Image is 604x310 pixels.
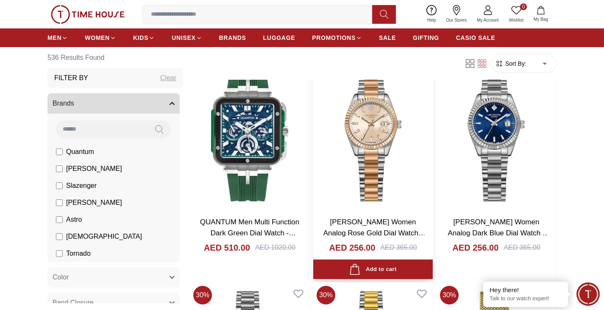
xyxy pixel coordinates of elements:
[53,298,94,308] span: Band Closure
[263,30,295,45] a: LUGGAGE
[456,34,495,42] span: CASIO SALE
[56,148,63,155] input: Quantum
[219,30,246,45] a: BRANDS
[193,286,212,304] span: 30 %
[413,34,439,42] span: GIFTING
[172,34,195,42] span: UNISEX
[47,34,61,42] span: MEN
[440,286,459,304] span: 30 %
[56,233,63,240] input: [DEMOGRAPHIC_DATA]
[313,260,433,279] button: Add to cart
[54,73,88,83] h3: Filter By
[160,73,176,83] div: Clear
[317,286,335,304] span: 30 %
[200,218,299,248] a: QUANTUM Men Multi Function Dark Green Dial Watch - PWG1102.377
[66,147,94,157] span: Quantum
[47,267,180,288] button: Color
[85,34,110,42] span: WOMEN
[413,30,439,45] a: GIFTING
[263,34,295,42] span: LUGGAGE
[437,52,556,210] img: LEE COOPER Women Analog Dark Blue Dial Watch - LC08126.390
[456,30,495,45] a: CASIO SALE
[379,34,396,42] span: SALE
[133,30,155,45] a: KIDS
[349,264,396,275] div: Add to cart
[323,218,426,248] a: [PERSON_NAME] Women Analog Rose Gold Dial Watch - LC08126.510
[490,286,562,294] div: Hey there!
[66,198,122,208] span: [PERSON_NAME]
[506,17,527,23] span: Wishlist
[380,243,417,253] div: AED 365.00
[329,242,375,254] h4: AED 256.00
[56,199,63,206] input: [PERSON_NAME]
[190,52,309,210] img: QUANTUM Men Multi Function Dark Green Dial Watch - PWG1102.377
[424,17,440,23] span: Help
[51,5,125,24] img: ...
[495,59,526,68] button: Sort By:
[473,17,502,23] span: My Account
[379,30,396,45] a: SALE
[219,34,246,42] span: BRANDS
[576,282,600,306] div: Chat Widget
[53,98,74,109] span: Brands
[172,30,202,45] a: UNISEX
[66,164,122,174] span: [PERSON_NAME]
[443,17,470,23] span: Our Stores
[452,242,498,254] h4: AED 256.00
[312,34,356,42] span: PROMOTIONS
[47,30,68,45] a: MEN
[66,232,142,242] span: [DEMOGRAPHIC_DATA]
[133,34,148,42] span: KIDS
[530,16,551,22] span: My Bag
[504,243,540,253] div: AED 365.00
[56,216,63,223] input: Astro
[448,218,550,248] a: [PERSON_NAME] Women Analog Dark Blue Dial Watch - LC08126.390
[53,272,69,282] span: Color
[85,30,116,45] a: WOMEN
[255,243,295,253] div: AED 1020.00
[66,215,82,225] span: Astro
[66,249,91,259] span: Tornado
[490,295,562,302] p: Talk to our watch expert!
[56,250,63,257] input: Tornado
[47,47,183,68] h6: 536 Results Found
[66,181,97,191] span: Slazenger
[529,4,553,24] button: My Bag
[56,165,63,172] input: [PERSON_NAME]
[422,3,441,25] a: Help
[520,3,527,10] span: 0
[47,93,180,114] button: Brands
[56,182,63,189] input: Slazenger
[441,3,472,25] a: Our Stores
[204,242,250,254] h4: AED 510.00
[504,3,529,25] a: 0Wishlist
[313,52,433,210] img: LEE COOPER Women Analog Rose Gold Dial Watch - LC08126.510
[504,59,526,68] span: Sort By:
[312,30,362,45] a: PROMOTIONS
